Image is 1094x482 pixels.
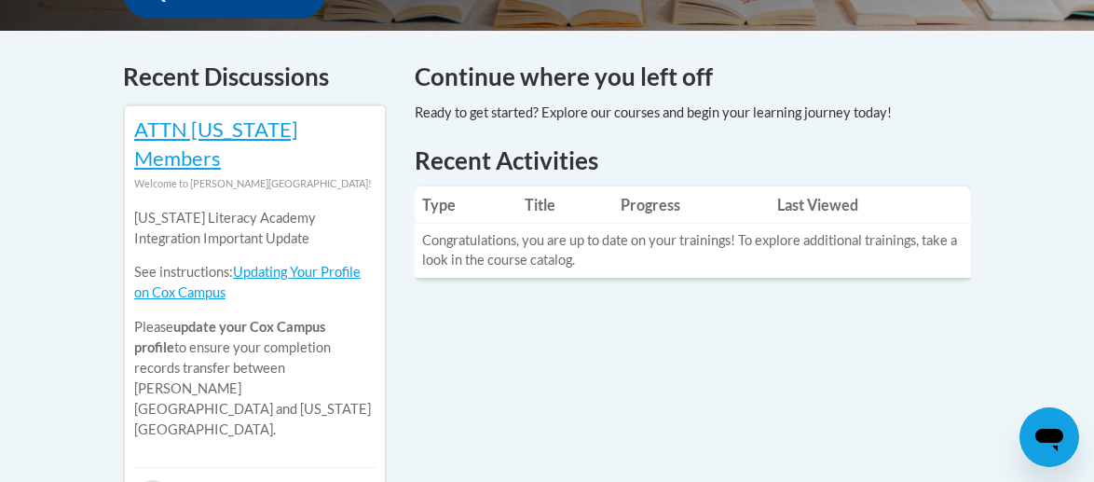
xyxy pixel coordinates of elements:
[415,224,971,278] td: Congratulations, you are up to date on your trainings! To explore additional trainings, take a lo...
[134,117,298,171] a: ATTN [US_STATE] Members
[415,186,516,224] th: Type
[134,194,376,454] div: Please to ensure your completion records transfer between [PERSON_NAME][GEOGRAPHIC_DATA] and [US_...
[613,186,770,224] th: Progress
[134,319,325,355] b: update your Cox Campus profile
[134,208,376,249] p: [US_STATE] Literacy Academy Integration Important Update
[517,186,613,224] th: Title
[134,264,361,300] a: Updating Your Profile on Cox Campus
[1019,407,1079,467] iframe: Button to launch messaging window
[415,144,971,177] h1: Recent Activities
[123,59,387,95] h4: Recent Discussions
[770,186,971,224] th: Last Viewed
[134,173,376,194] div: Welcome to [PERSON_NAME][GEOGRAPHIC_DATA]!
[134,262,376,303] p: See instructions:
[415,59,971,95] h4: Continue where you left off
